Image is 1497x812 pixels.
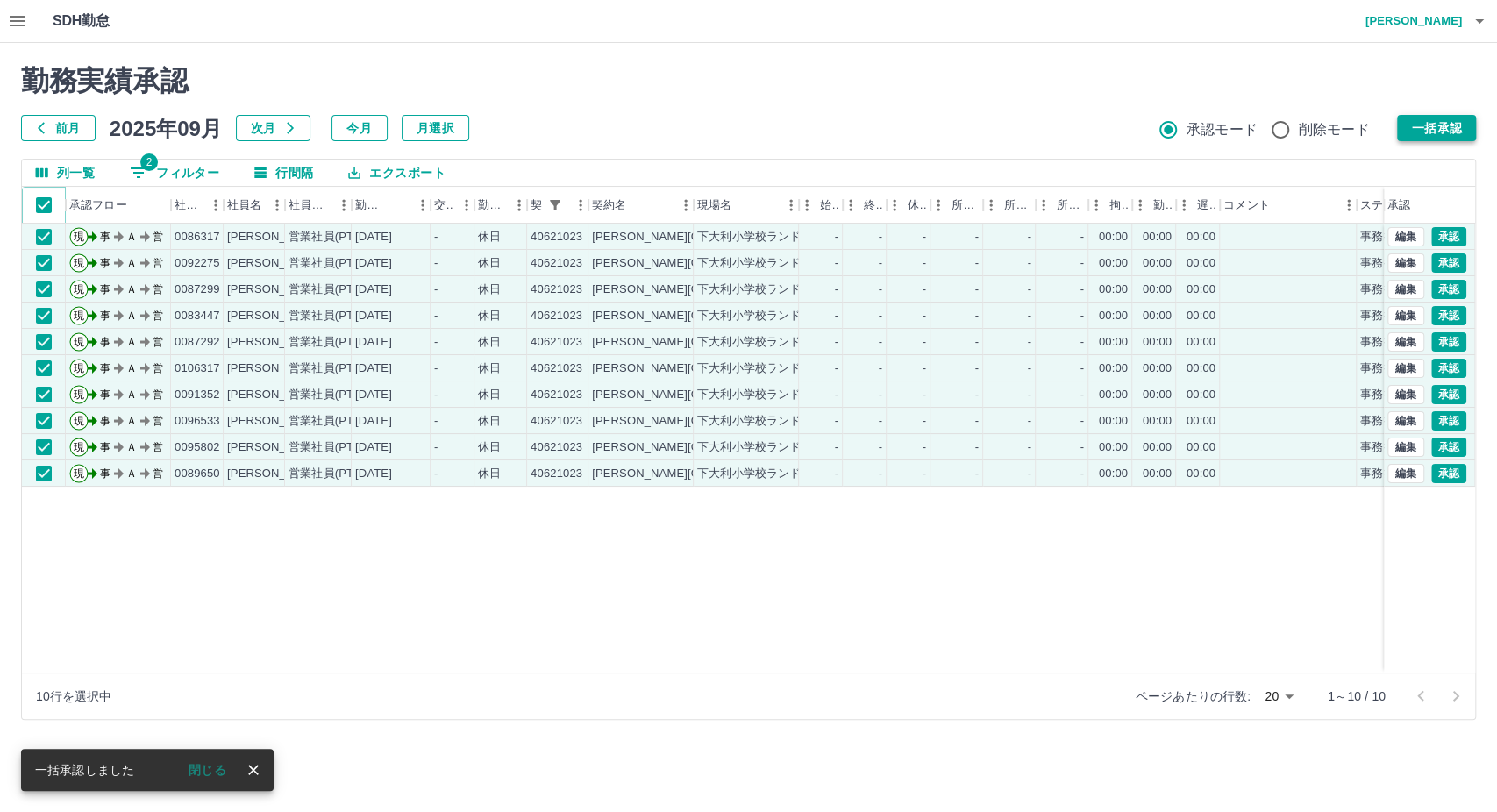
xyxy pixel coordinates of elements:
div: 拘束 [1109,187,1129,224]
button: 編集 [1387,359,1424,378]
div: 事務担当者承認待 [1360,413,1452,430]
div: 事務担当者承認待 [1360,360,1452,377]
text: 事 [100,283,110,296]
text: 営 [153,415,163,427]
div: 所定終業 [983,187,1036,224]
div: コメント [1223,187,1270,224]
text: Ａ [126,415,137,427]
div: - [879,255,882,272]
div: - [434,439,438,456]
button: メニュー [453,192,480,218]
div: 勤務日 [355,187,385,224]
button: 承認 [1431,253,1466,273]
div: 営業社員(PT契約) [289,308,381,324]
div: 営業社員(PT契約) [289,229,381,246]
text: 営 [153,388,163,401]
div: - [975,387,979,403]
div: 休憩 [908,187,927,224]
div: 契約コード [527,187,588,224]
div: 勤務区分 [478,187,506,224]
text: 事 [100,257,110,269]
button: 編集 [1387,227,1424,246]
div: - [1028,255,1031,272]
div: 40621023 [531,281,582,298]
div: 40621023 [531,413,582,430]
div: 00:00 [1143,387,1172,403]
text: 現 [74,362,84,374]
div: - [1028,439,1031,456]
text: Ａ [126,336,137,348]
div: 社員区分 [289,187,331,224]
div: - [1028,229,1031,246]
div: 承認 [1387,187,1410,224]
div: 00:00 [1187,281,1215,298]
div: 所定終業 [1004,187,1032,224]
div: 下大利小学校ランドセルクラブ [697,360,859,377]
text: 現 [74,310,84,322]
div: - [923,439,926,456]
div: 0087299 [175,281,220,298]
text: Ａ [126,257,137,269]
div: - [835,281,838,298]
text: 事 [100,362,110,374]
div: [DATE] [355,439,392,456]
button: 編集 [1387,280,1424,299]
div: - [975,413,979,430]
button: ソート [385,193,410,217]
button: close [240,757,267,783]
div: - [1080,229,1084,246]
div: 00:00 [1187,334,1215,351]
text: Ａ [126,283,137,296]
div: 契約名 [592,187,626,224]
div: 00:00 [1143,229,1172,246]
button: 承認 [1431,227,1466,246]
div: 下大利小学校ランドセルクラブ [697,439,859,456]
div: - [434,413,438,430]
button: 列選択 [22,160,109,186]
div: 事務担当者承認待 [1360,334,1452,351]
text: 現 [74,257,84,269]
span: 2 [140,153,158,171]
div: 0106317 [175,360,220,377]
div: 休日 [478,439,501,456]
button: フィルター表示 [116,160,233,186]
text: 現 [74,336,84,348]
button: 編集 [1387,411,1424,431]
div: 下大利小学校ランドセルクラブ [697,387,859,403]
div: - [835,360,838,377]
div: - [923,281,926,298]
div: 0095802 [175,439,220,456]
div: [DATE] [355,255,392,272]
div: - [1080,360,1084,377]
text: Ａ [126,231,137,243]
div: [PERSON_NAME][GEOGRAPHIC_DATA] [592,308,809,324]
text: 現 [74,283,84,296]
div: - [975,439,979,456]
button: 編集 [1387,332,1424,352]
div: 00:00 [1099,281,1128,298]
div: 休日 [478,229,501,246]
button: 承認 [1431,385,1466,404]
div: [PERSON_NAME][GEOGRAPHIC_DATA] [592,334,809,351]
button: 承認 [1431,438,1466,457]
div: [PERSON_NAME] [227,334,323,351]
div: 休憩 [887,187,930,224]
div: [PERSON_NAME] [227,281,323,298]
div: [DATE] [355,360,392,377]
div: - [434,255,438,272]
button: 閉じる [175,757,240,783]
div: 社員名 [224,187,285,224]
div: - [1080,334,1084,351]
div: 現場名 [697,187,731,224]
div: 勤務区分 [474,187,527,224]
button: 編集 [1387,306,1424,325]
div: - [975,281,979,298]
text: 事 [100,388,110,401]
div: - [1028,387,1031,403]
div: - [879,360,882,377]
span: 承認モード [1187,119,1258,140]
button: 承認 [1431,464,1466,483]
span: 削除モード [1299,119,1370,140]
button: メニュー [331,192,357,218]
div: - [1028,334,1031,351]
